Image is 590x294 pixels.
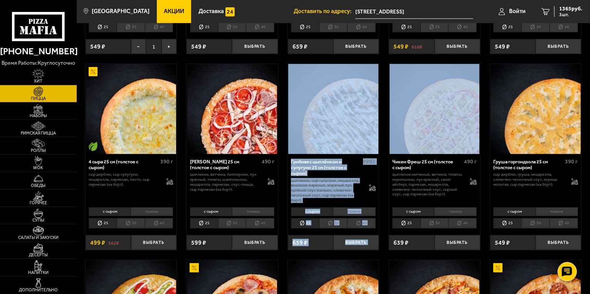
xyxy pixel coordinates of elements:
[131,207,173,216] li: тонкое
[355,5,473,19] span: проспект Металлистов, 108
[493,172,565,187] p: сыр дорблю, груша, моцарелла, сливочно-чесночный соус, корица молотая, сыр пармезан (на борт).
[190,263,199,272] img: Акционный
[559,12,582,17] span: 3 шт.
[420,22,449,32] li: 30
[288,64,378,154] img: Грибная с цыплёнком и сулугуни 25 см (толстое с сыром)
[550,22,578,32] li: 40
[161,39,176,54] button: +
[435,39,480,54] button: Выбрать
[145,22,173,32] li: 40
[164,8,184,14] span: Акции
[117,22,145,32] li: 30
[493,207,535,216] li: с сыром
[333,235,379,250] button: Выбрать
[291,218,319,229] li: 25
[448,218,477,229] li: 40
[509,8,526,14] span: Войти
[292,44,308,50] span: 659 ₽
[190,159,260,171] div: [PERSON_NAME] 25 см (толстое с сыром)
[218,22,246,32] li: 30
[117,218,145,229] li: 30
[232,39,277,54] button: Выбрать
[89,142,98,151] img: Вегетарианское блюдо
[559,6,582,12] span: 1365 руб.
[160,158,173,165] span: 390 г
[355,5,473,19] input: Ваш адрес доставки
[190,22,218,32] li: 25
[493,22,521,32] li: 25
[291,207,333,216] li: с сыром
[294,8,355,14] span: Доставить по адресу:
[108,240,119,246] s: 562 ₽
[288,64,379,154] a: Грибная с цыплёнком и сулугуни 25 см (толстое с сыром)
[89,218,117,229] li: 25
[565,158,578,165] span: 390 г
[536,207,578,216] li: тонкое
[292,240,308,246] span: 659 ₽
[493,159,563,171] div: Груша горгондзола 25 см (толстое с сыром)
[187,64,278,154] a: Петровская 25 см (толстое с сыром)
[434,207,477,216] li: тонкое
[218,218,246,229] li: 30
[262,158,274,165] span: 490 г
[464,158,477,165] span: 490 г
[131,235,176,250] button: Выбрать
[392,172,464,197] p: цыпленок копченый, ветчина, томаты, корнишоны, лук красный, салат айсберг, пармезан, моцарелла, с...
[291,178,362,203] p: цыпленок, сыр сулугуни, моцарелла, вешенки жареные, жареный лук, грибной соус Жюльен, сливочно-че...
[319,218,347,229] li: 30
[89,207,131,216] li: с сыром
[246,218,274,229] li: 40
[448,22,477,32] li: 40
[389,64,480,154] a: Чикен Фреш 25 см (толстое с сыром)
[521,218,550,229] li: 30
[493,218,521,229] li: 25
[291,159,361,176] div: Грибная с цыплёнком и сулугуни 25 см (толстое с сыром)
[191,44,206,50] span: 549 ₽
[412,44,422,50] s: 618 ₽
[521,22,550,32] li: 30
[191,240,206,246] span: 599 ₽
[131,39,146,54] button: −
[435,235,480,250] button: Выбрать
[495,240,510,246] span: 549 ₽
[225,7,235,17] img: 15daf4d41897b9f0e9f617042186c801.svg
[392,22,420,32] li: 25
[493,263,503,272] img: Акционный
[90,44,105,50] span: 549 ₽
[347,218,376,229] li: 40
[90,240,105,246] span: 499 ₽
[198,8,224,14] span: Доставка
[495,44,510,50] span: 549 ₽
[550,218,578,229] li: 40
[246,22,274,32] li: 40
[491,64,581,154] img: Груша горгондзола 25 см (толстое с сыром)
[146,39,161,54] span: 1
[333,207,375,216] li: тонкое
[392,159,462,171] div: Чикен Фреш 25 см (толстое с сыром)
[390,64,480,154] img: Чикен Фреш 25 см (толстое с сыром)
[392,207,434,216] li: с сыром
[392,218,420,229] li: 25
[536,39,581,54] button: Выбрать
[347,22,376,32] li: 40
[190,172,261,192] p: цыпленок, ветчина, пепперони, лук красный, томаты, шампиньоны, моцарелла, пармезан, соус-пицца, с...
[86,64,176,154] img: 4 сыра 25 см (толстое с сыром)
[536,235,581,250] button: Выбрать
[89,67,98,76] img: Акционный
[145,218,173,229] li: 40
[86,64,177,154] a: АкционныйВегетарианское блюдо4 сыра 25 см (толстое с сыром)
[232,207,274,216] li: тонкое
[363,158,376,165] span: 590 г
[420,218,449,229] li: 30
[190,207,232,216] li: с сыром
[89,159,158,171] div: 4 сыра 25 см (толстое с сыром)
[333,39,379,54] button: Выбрать
[92,8,150,14] span: [GEOGRAPHIC_DATA]
[187,64,277,154] img: Петровская 25 см (толстое с сыром)
[393,240,408,246] span: 639 ₽
[89,172,160,187] p: сыр дорблю, сыр сулугуни, моцарелла, пармезан, песто, сыр пармезан (на борт).
[319,22,347,32] li: 30
[232,235,277,250] button: Выбрать
[190,218,218,229] li: 25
